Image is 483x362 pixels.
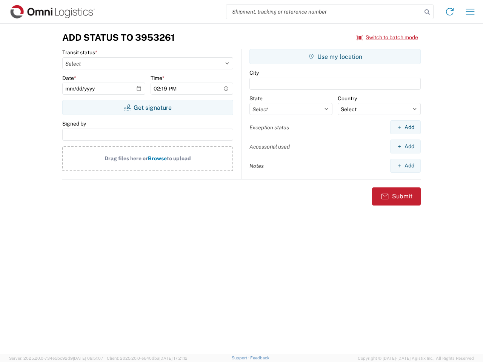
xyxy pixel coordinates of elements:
[151,75,165,81] label: Time
[390,120,421,134] button: Add
[159,356,188,360] span: [DATE] 17:21:12
[62,120,86,127] label: Signed by
[73,356,103,360] span: [DATE] 09:51:07
[357,31,418,44] button: Switch to batch mode
[226,5,422,19] input: Shipment, tracking or reference number
[232,356,251,360] a: Support
[105,155,148,161] span: Drag files here or
[107,356,188,360] span: Client: 2025.20.0-e640dba
[249,163,264,169] label: Notes
[390,159,421,173] button: Add
[9,356,103,360] span: Server: 2025.20.0-734e5bc92d9
[390,140,421,153] button: Add
[338,95,357,102] label: Country
[250,356,269,360] a: Feedback
[249,124,289,131] label: Exception status
[62,32,175,43] h3: Add Status to 3953261
[148,155,167,161] span: Browse
[62,49,97,56] label: Transit status
[62,75,76,81] label: Date
[62,100,233,115] button: Get signature
[249,143,290,150] label: Accessorial used
[372,187,421,206] button: Submit
[249,69,259,76] label: City
[358,355,474,362] span: Copyright © [DATE]-[DATE] Agistix Inc., All Rights Reserved
[167,155,191,161] span: to upload
[249,95,263,102] label: State
[249,49,421,64] button: Use my location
